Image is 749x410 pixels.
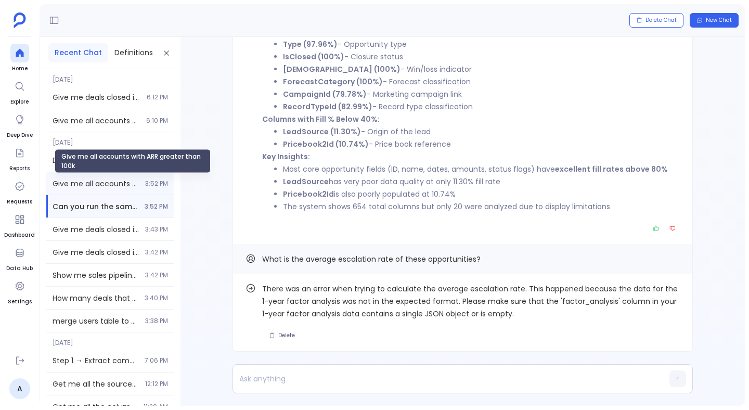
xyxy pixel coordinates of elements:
[14,12,26,28] img: petavue logo
[283,125,680,138] li: - Origin of the lead
[7,177,32,206] a: Requests
[46,132,174,147] span: [DATE]
[6,244,33,273] a: Data Hub
[6,264,33,273] span: Data Hub
[145,317,168,325] span: 3:38 PM
[283,39,338,49] strong: Type (97.96%)
[283,200,680,213] li: The system shows 654 total columns but only 20 were analyzed due to display limitations
[283,63,680,75] li: - Win/loss indicator
[283,89,367,99] strong: CampaignId (79.78%)
[53,116,140,126] span: Give me all accounts with ARR less than 100k
[7,198,32,206] span: Requests
[9,378,30,399] a: A
[48,43,108,62] button: Recent Chat
[8,277,32,306] a: Settings
[7,131,33,139] span: Deep Dive
[690,13,739,28] button: New Chat
[10,44,29,73] a: Home
[4,210,35,239] a: Dashboard
[145,180,168,188] span: 3:52 PM
[53,92,140,102] span: Give me deals closed in 2015
[283,64,401,74] strong: [DEMOGRAPHIC_DATA] (100%)
[278,332,295,339] span: Delete
[145,271,168,279] span: 3:42 PM
[283,176,329,187] strong: LeadSource
[53,379,139,389] span: Get me all the sources in the system
[145,248,168,257] span: 3:42 PM
[9,144,30,173] a: Reports
[283,38,680,50] li: - Opportunity type
[283,188,680,200] li: is also poorly populated at 10.74%
[283,88,680,100] li: - Marketing campaign link
[7,110,33,139] a: Deep Dive
[145,225,168,234] span: 3:43 PM
[4,231,35,239] span: Dashboard
[145,294,168,302] span: 3:40 PM
[262,114,380,124] strong: Columns with Fill % Below 40%:
[53,355,138,366] span: Step 1 → Extract comprehensive list of all won opportunities from Salesforce using Won opportunit...
[10,77,29,106] a: Explore
[145,380,168,388] span: 12:12 PM
[145,356,168,365] span: 7:06 PM
[283,189,334,199] strong: Pricebook2Id
[108,43,159,62] button: Definitions
[46,332,174,347] span: [DATE]
[146,117,168,125] span: 6:10 PM
[10,98,29,106] span: Explore
[645,17,677,24] span: Delete Chat
[283,163,680,175] li: Most core opportunity fields (ID, name, dates, amounts, status flags) have
[262,151,310,162] strong: Key Insights:
[283,101,372,112] strong: RecordTypeId (82.99%)
[283,126,361,137] strong: LeadSource (11.30%)
[262,283,680,320] span: There was an error when trying to calculate the average escalation rate. This happened because th...
[283,175,680,188] li: has very poor data quality at only 11.30% fill rate
[53,293,138,303] span: How many deals that were closed in the last 3 years have stopped used the service
[53,270,139,280] span: Show me sales pipeline analysis for last 2 years
[262,254,481,264] span: What is the average escalation rate of these opportunities?
[10,65,29,73] span: Home
[145,202,168,211] span: 3:52 PM
[53,316,139,326] span: merge users table to above closed_deals_last_3_years output.
[555,164,668,174] strong: excellent fill rates above 80%
[283,50,680,63] li: - Closure status
[283,52,344,62] strong: IsClosed (100%)
[55,149,211,173] div: Give me all accounts with ARR greater than 100k
[53,247,139,258] span: Give me deals closed in 2039
[53,178,139,189] span: Give me all accounts with ARR greater than 100k
[8,298,32,306] span: Settings
[53,224,139,235] span: Give me deals closed in 2015
[283,75,680,88] li: - Forecast classification
[262,328,302,343] button: Delete
[706,17,732,24] span: New Chat
[9,164,30,173] span: Reports
[53,201,138,212] span: Can you run the same analysis for last 1 year?
[46,69,174,84] span: [DATE]
[283,138,680,150] li: - Price book reference
[283,76,383,87] strong: ForecastCategory (100%)
[147,93,168,101] span: 6:12 PM
[283,139,369,149] strong: Pricebook2Id (10.74%)
[283,100,680,113] li: - Record type classification
[629,13,683,28] button: Delete Chat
